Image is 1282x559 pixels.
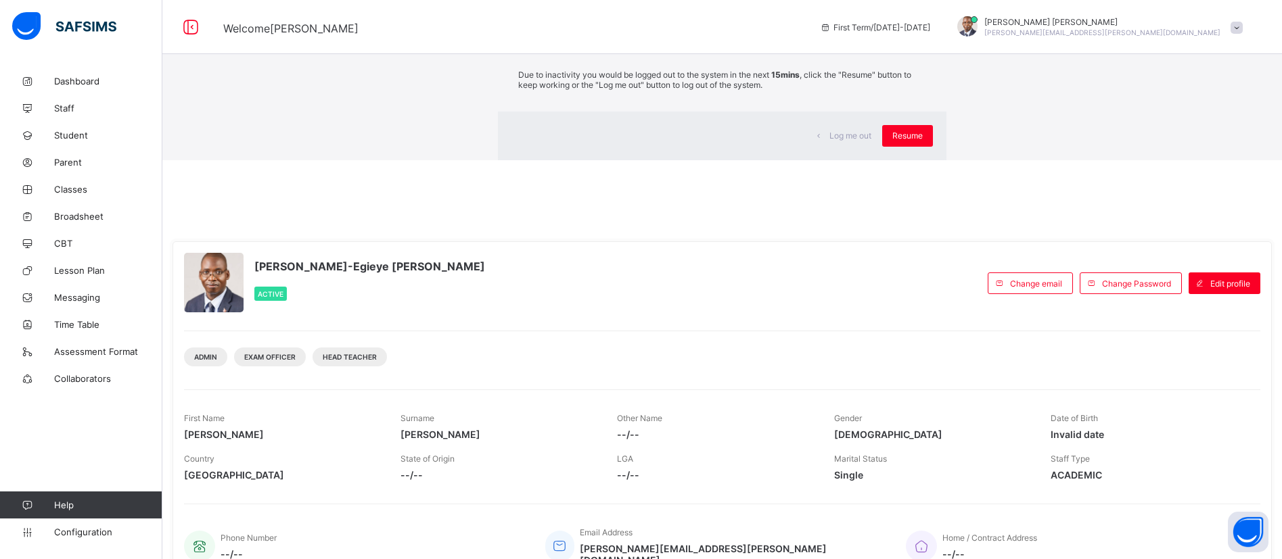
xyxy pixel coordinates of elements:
span: Classes [54,184,162,195]
span: Dashboard [54,76,162,87]
span: Active [258,290,283,298]
span: Messaging [54,292,162,303]
span: Resume [892,130,923,141]
span: [DEMOGRAPHIC_DATA] [834,429,1030,440]
span: Parent [54,157,162,168]
span: Broadsheet [54,211,162,222]
span: Lesson Plan [54,265,162,276]
span: [GEOGRAPHIC_DATA] [184,469,380,481]
span: Admin [194,353,217,361]
span: [PERSON_NAME] [184,429,380,440]
span: Gender [834,413,862,423]
p: Due to inactivity you would be logged out to the system in the next , click the "Resume" button t... [518,70,926,90]
span: Single [834,469,1030,481]
span: Country [184,454,214,464]
span: Time Table [54,319,162,330]
span: --/-- [617,469,813,481]
span: Surname [400,413,434,423]
span: Invalid date [1051,429,1247,440]
span: [PERSON_NAME][EMAIL_ADDRESS][PERSON_NAME][DOMAIN_NAME] [984,28,1220,37]
span: Head Teacher [323,353,377,361]
span: Email Address [580,527,633,537]
div: Paul-EgieyeMichael [944,16,1250,39]
span: Staff [54,103,162,114]
span: [PERSON_NAME] [PERSON_NAME] [984,17,1220,27]
span: Assessment Format [54,346,162,357]
span: ACADEMIC [1051,469,1247,481]
span: Other Name [617,413,662,423]
span: CBT [54,238,162,249]
span: Change email [1010,278,1062,289]
span: Home / Contract Address [942,533,1037,543]
span: Exam Officer [244,353,296,361]
span: Date of Birth [1051,413,1098,423]
img: safsims [12,12,116,41]
span: Change Password [1102,278,1171,289]
span: [PERSON_NAME] [400,429,597,440]
span: Log me out [829,130,871,141]
span: Collaborators [54,373,162,384]
span: First Name [184,413,225,423]
span: Help [54,500,162,510]
button: Open asap [1228,512,1268,552]
span: --/-- [400,469,597,481]
span: --/-- [617,429,813,440]
strong: 15mins [771,70,800,80]
span: [PERSON_NAME]-Egieye [PERSON_NAME] [254,260,485,273]
span: Student [54,130,162,141]
span: session/term information [820,22,930,32]
span: Welcome [PERSON_NAME] [223,22,359,35]
span: Staff Type [1051,454,1090,464]
span: State of Origin [400,454,455,464]
span: Marital Status [834,454,887,464]
span: Configuration [54,527,162,537]
span: Edit profile [1210,278,1250,289]
span: Phone Number [221,533,277,543]
span: LGA [617,454,633,464]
